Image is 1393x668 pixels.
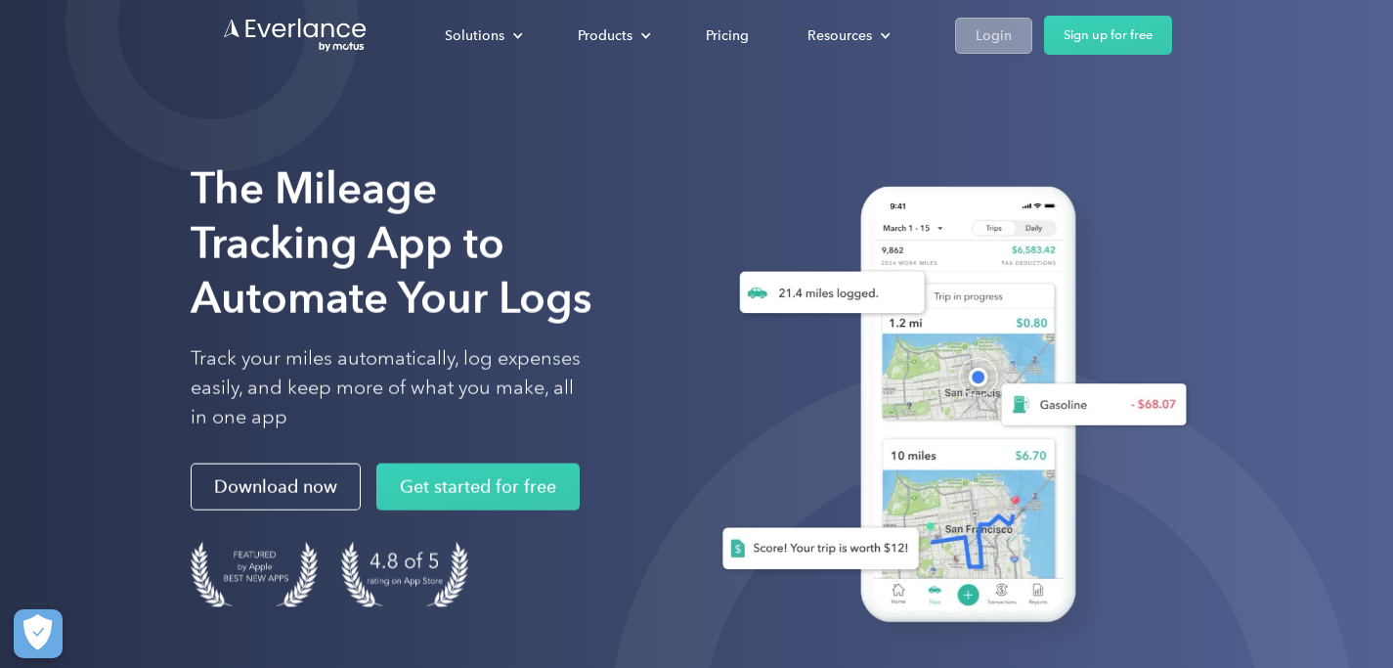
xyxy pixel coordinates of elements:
[1044,16,1172,55] a: Sign up for free
[222,17,369,54] a: Go to homepage
[558,19,667,53] div: Products
[706,23,749,48] div: Pricing
[807,23,872,48] div: Resources
[376,464,580,511] a: Get started for free
[788,19,906,53] div: Resources
[976,23,1012,48] div: Login
[191,464,361,511] a: Download now
[578,23,632,48] div: Products
[425,19,539,53] div: Solutions
[191,162,592,324] strong: The Mileage Tracking App to Automate Your Logs
[191,542,318,607] img: Badge for Featured by Apple Best New Apps
[955,18,1032,54] a: Login
[191,344,582,432] p: Track your miles automatically, log expenses easily, and keep more of what you make, all in one app
[686,19,768,53] a: Pricing
[14,609,63,658] button: Cookies Settings
[691,166,1202,651] img: Everlance, mileage tracker app, expense tracking app
[445,23,504,48] div: Solutions
[341,542,468,607] img: 4.9 out of 5 stars on the app store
